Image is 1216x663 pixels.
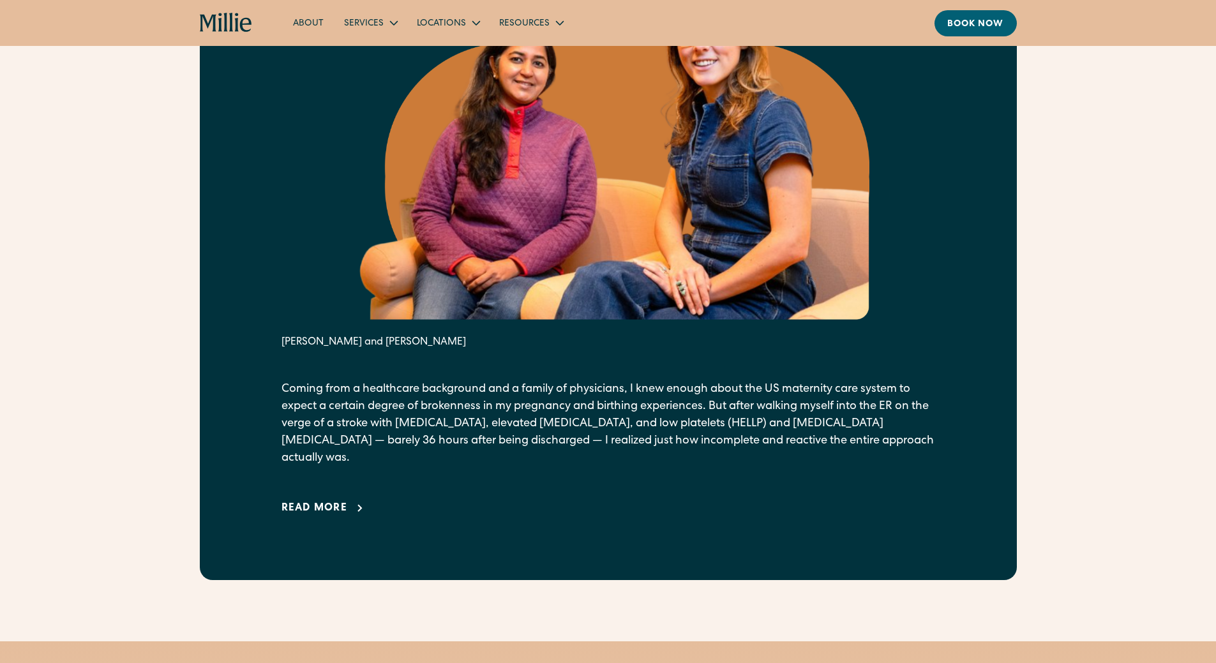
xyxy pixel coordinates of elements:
[281,335,935,350] div: [PERSON_NAME] and [PERSON_NAME]
[499,17,550,31] div: Resources
[334,12,407,33] div: Services
[200,13,253,33] a: home
[947,18,1004,31] div: Book now
[281,381,935,467] p: Coming from a healthcare background and a family of physicians, I knew enough about the US matern...
[281,501,368,516] a: Read more
[417,17,466,31] div: Locations
[935,10,1017,36] a: Book now
[489,12,573,33] div: Resources
[407,12,489,33] div: Locations
[283,12,334,33] a: About
[344,17,384,31] div: Services
[281,501,348,516] div: Read more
